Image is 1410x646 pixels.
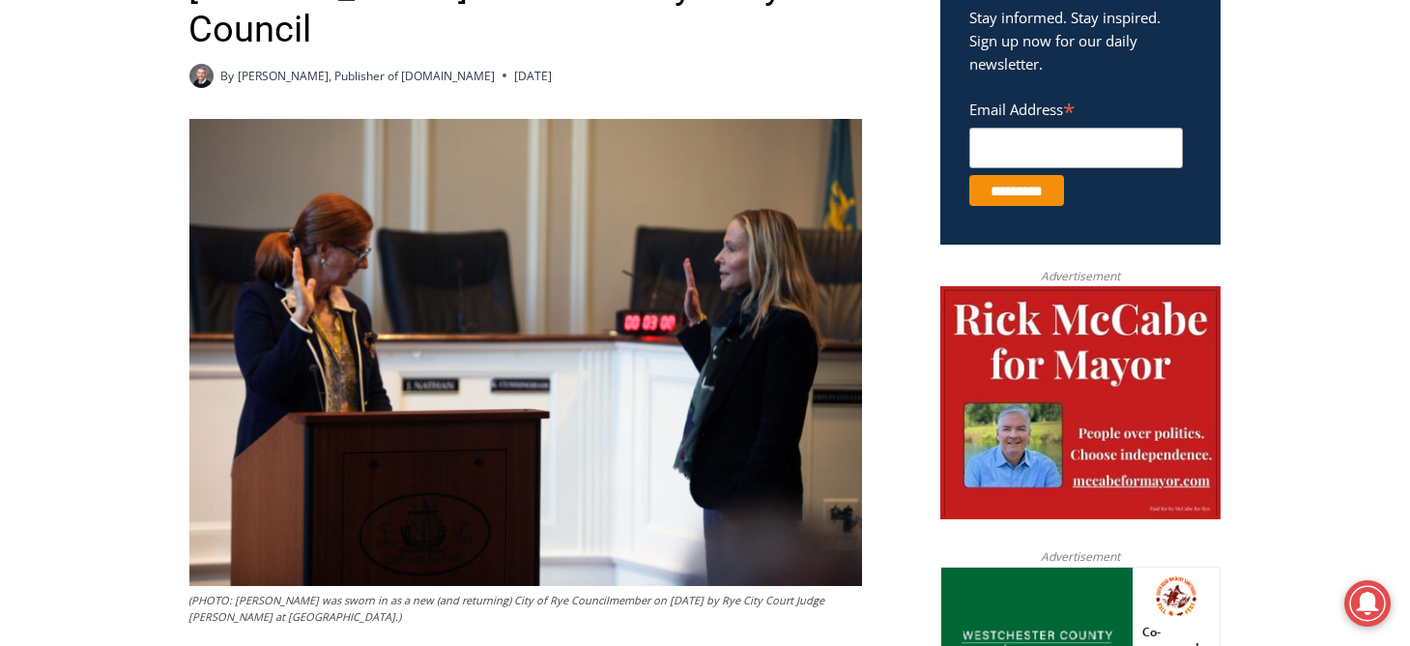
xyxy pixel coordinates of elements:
figcaption: (PHOTO: [PERSON_NAME] was sworn in as a new (and returning) City of Rye Councilmember on [DATE] b... [189,592,862,626]
a: [PERSON_NAME] Read Sanctuary Fall Fest: [DATE] [1,192,279,241]
img: (PHOTO: Sara Goddard was sworn in as a new (and returning) City of Rye Councilmember on January 1... [189,119,862,586]
p: Stay informed. Stay inspired. Sign up now for our daily newsletter. [969,6,1192,75]
span: Intern @ [DOMAIN_NAME] [505,192,896,236]
div: 1 [202,163,211,183]
label: Email Address [969,90,1183,125]
div: Co-sponsored by Westchester County Parks [202,57,270,159]
span: By [221,67,235,85]
a: [PERSON_NAME], Publisher of [DOMAIN_NAME] [238,68,495,84]
a: Author image [189,64,214,88]
div: "At the 10am stand-up meeting, each intern gets a chance to take [PERSON_NAME] and the other inte... [488,1,913,188]
time: [DATE] [514,67,552,85]
img: s_800_29ca6ca9-f6cc-433c-a631-14f6620ca39b.jpeg [1,1,192,192]
span: Advertisement [1022,267,1139,285]
a: Intern @ [DOMAIN_NAME] [465,188,936,241]
span: Advertisement [1022,547,1139,566]
img: McCabe for Mayor [940,286,1221,520]
h4: [PERSON_NAME] Read Sanctuary Fall Fest: [DATE] [15,194,247,239]
div: / [216,163,220,183]
div: 6 [225,163,234,183]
